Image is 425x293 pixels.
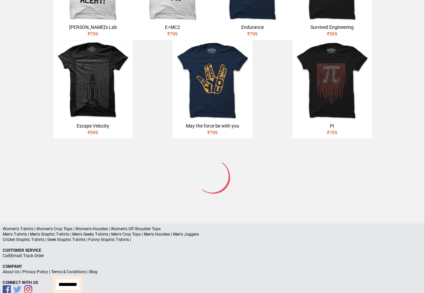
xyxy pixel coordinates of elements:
span: ₹ 799 [207,130,218,135]
img: Escape-Velocity.gif [53,40,133,120]
a: May the force be with you₹799 [173,40,252,139]
a: Track Order [23,253,44,258]
span: ₹ 799 [327,130,337,135]
a: Privacy Policy [23,270,48,274]
div: Escape Velocity [56,123,130,129]
img: PI_RoundNeck-Male-Front-T-BLACK.jpg [292,40,372,120]
p: | | | [3,269,422,275]
a: Pi₹799 [292,40,372,139]
a: Escape Velocity₹599 [53,40,133,139]
span: ₹ 799 [167,31,178,37]
span: ₹ 599 [88,130,98,135]
p: Connect With Us [3,280,422,285]
div: May the force be with you [175,123,250,129]
a: Blog [89,270,97,274]
img: FORCE_RoundNeck-Male-Front-T-NAVY.jpg [173,40,252,120]
div: [PERSON_NAME]'s Lab [56,24,130,31]
div: Survived Engineering [295,24,369,31]
a: Email [11,253,21,258]
div: E=MC2 [135,24,210,31]
p: Women's T-shirts | Women's Crop Tops | Women's Hoodies | Women's Off Shoulder Tops [3,226,422,232]
div: Pi [295,123,369,129]
a: Terms & Conditions [51,270,86,274]
span: ₹ 599 [327,31,337,37]
p: Company [3,264,422,269]
a: About Us [3,270,19,274]
p: | | [3,253,422,258]
span: ₹ 799 [247,31,258,37]
span: ₹ 799 [88,31,98,37]
p: Customer Service [3,248,422,253]
p: Men's T-shirts | Men's Graphic T-shirts | Men's Geeky T-shirts | Men's Crop Tops | Men's Hoodies ... [3,232,422,237]
a: Call [3,253,10,258]
p: Cricket Graphic T-shirts | Geek Graphic T-shirts | Funny Graphic T-shirts | [3,237,422,242]
div: Endurance [215,24,290,31]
